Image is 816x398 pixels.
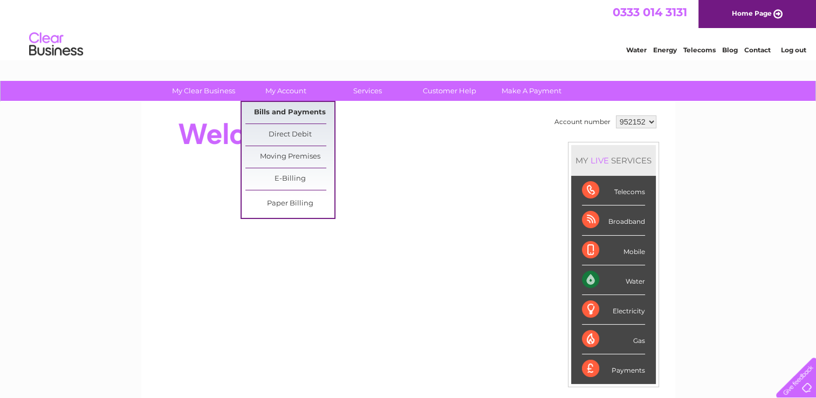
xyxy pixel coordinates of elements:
a: Telecoms [683,46,716,54]
a: Customer Help [405,81,494,101]
div: Gas [582,325,645,354]
a: My Clear Business [159,81,248,101]
img: logo.png [29,28,84,61]
div: MY SERVICES [571,145,656,176]
a: Make A Payment [487,81,576,101]
td: Account number [552,113,613,131]
div: Telecoms [582,176,645,205]
a: Moving Premises [245,146,334,168]
a: Water [626,46,647,54]
div: Water [582,265,645,295]
div: Payments [582,354,645,383]
a: E-Billing [245,168,334,190]
a: Contact [744,46,771,54]
div: LIVE [588,155,611,166]
a: Direct Debit [245,124,334,146]
a: Blog [722,46,738,54]
a: Paper Billing [245,193,334,215]
div: Clear Business is a trading name of Verastar Limited (registered in [GEOGRAPHIC_DATA] No. 3667643... [154,6,663,52]
a: Bills and Payments [245,102,334,123]
a: Energy [653,46,677,54]
div: Broadband [582,205,645,235]
a: Services [323,81,412,101]
div: Mobile [582,236,645,265]
a: My Account [241,81,330,101]
a: Log out [780,46,806,54]
div: Electricity [582,295,645,325]
a: 0333 014 3131 [613,5,687,19]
